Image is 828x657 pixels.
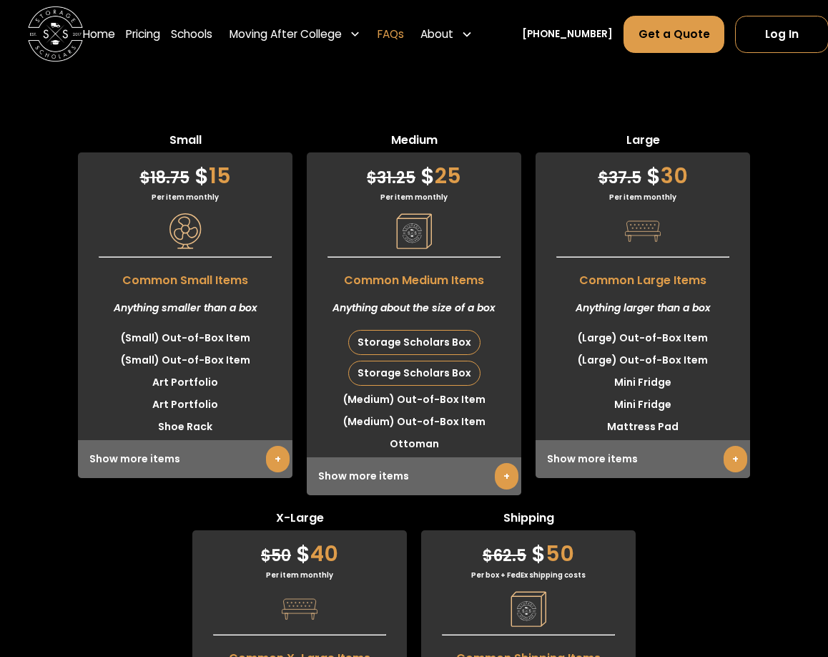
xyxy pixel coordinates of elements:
[396,213,432,249] img: Pricing Category Icon
[307,152,521,192] div: 25
[78,192,292,203] div: Per item monthly
[421,530,636,570] div: 50
[624,16,724,53] a: Get a Quote
[192,570,407,580] div: Per item monthly
[126,15,160,54] a: Pricing
[266,446,290,472] a: +
[224,15,366,54] div: Moving After College
[536,371,750,394] li: Mini Fridge
[140,167,150,189] span: $
[483,545,493,567] span: $
[531,538,546,569] span: $
[536,265,750,289] span: Common Large Items
[28,7,83,62] img: Storage Scholars main logo
[78,440,292,478] div: Show more items
[78,132,292,152] span: Small
[140,167,189,189] span: 18.75
[78,349,292,371] li: (Small) Out-of-Box Item
[536,440,750,478] div: Show more items
[307,457,521,495] div: Show more items
[483,545,526,567] span: 62.5
[78,265,292,289] span: Common Small Items
[598,167,608,189] span: $
[495,463,518,490] a: +
[194,160,209,191] span: $
[415,15,478,54] div: About
[78,394,292,416] li: Art Portfolio
[536,152,750,192] div: 30
[83,15,115,54] a: Home
[307,132,521,152] span: Medium
[192,510,407,530] span: X-Large
[28,7,83,62] a: home
[646,160,661,191] span: $
[421,510,636,530] span: Shipping
[598,167,641,189] span: 37.5
[511,591,546,627] img: Pricing Category Icon
[367,167,377,189] span: $
[536,132,750,152] span: Large
[307,192,521,203] div: Per item monthly
[307,433,521,455] li: Ottoman
[78,152,292,192] div: 15
[307,289,521,327] div: Anything about the size of a box
[536,289,750,327] div: Anything larger than a box
[78,416,292,438] li: Shoe Rack
[378,15,404,54] a: FAQs
[625,213,661,249] img: Pricing Category Icon
[536,394,750,416] li: Mini Fridge
[536,327,750,349] li: (Large) Out-of-Box Item
[420,160,435,191] span: $
[307,265,521,289] span: Common Medium Items
[536,416,750,438] li: Mattress Pad
[261,545,271,567] span: $
[307,411,521,433] li: (Medium) Out-of-Box Item
[349,361,480,385] div: Storage Scholars Box
[78,371,292,394] li: Art Portfolio
[724,446,747,472] a: +
[349,331,480,354] div: Storage Scholars Box
[421,570,636,580] div: Per box + FedEx shipping costs
[78,289,292,327] div: Anything smaller than a box
[171,15,212,54] a: Schools
[78,327,292,349] li: (Small) Out-of-Box Item
[282,591,317,627] img: Pricing Category Icon
[296,538,310,569] span: $
[536,192,750,203] div: Per item monthly
[192,530,407,570] div: 40
[230,26,342,43] div: Moving After College
[536,349,750,371] li: (Large) Out-of-Box Item
[261,545,291,567] span: 50
[522,27,613,42] a: [PHONE_NUMBER]
[307,389,521,411] li: (Medium) Out-of-Box Item
[167,213,203,249] img: Pricing Category Icon
[367,167,415,189] span: 31.25
[420,26,453,43] div: About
